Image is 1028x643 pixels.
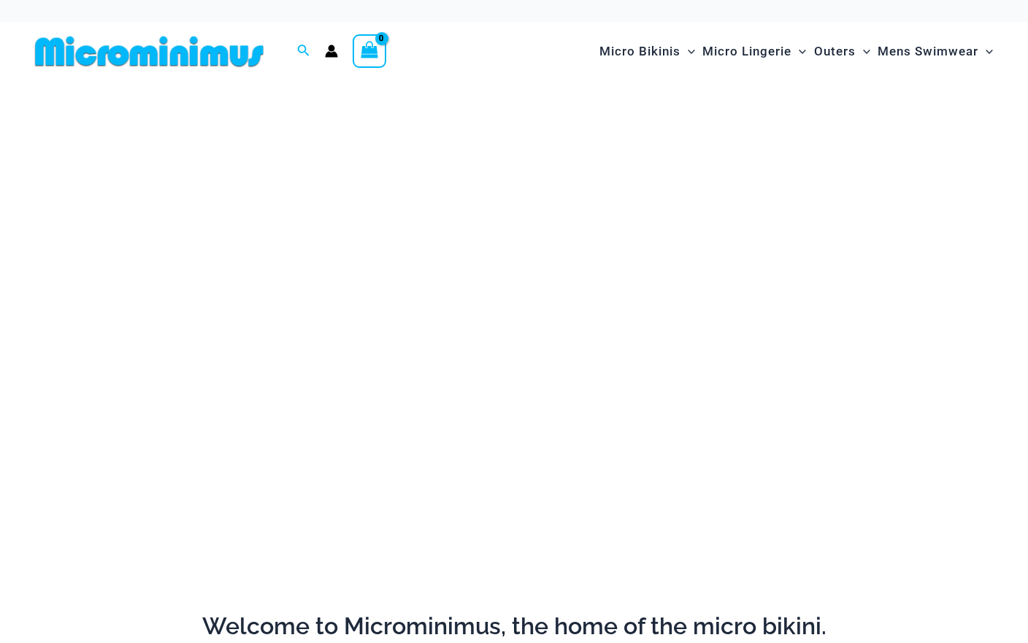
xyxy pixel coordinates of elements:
span: Menu Toggle [856,33,870,70]
span: Micro Lingerie [702,33,791,70]
h2: Welcome to Microminimus, the home of the micro bikini. [29,611,999,642]
a: Micro LingerieMenu ToggleMenu Toggle [699,29,810,74]
span: Menu Toggle [791,33,806,70]
span: Outers [814,33,856,70]
a: Search icon link [297,42,310,61]
img: MM SHOP LOGO FLAT [29,35,269,68]
span: Menu Toggle [978,33,993,70]
nav: Site Navigation [594,27,999,76]
span: Micro Bikinis [599,33,680,70]
a: View Shopping Cart, empty [353,34,386,68]
a: Account icon link [325,45,338,58]
span: Mens Swimwear [878,33,978,70]
span: Menu Toggle [680,33,695,70]
a: Mens SwimwearMenu ToggleMenu Toggle [874,29,997,74]
a: Micro BikinisMenu ToggleMenu Toggle [596,29,699,74]
a: OutersMenu ToggleMenu Toggle [810,29,874,74]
